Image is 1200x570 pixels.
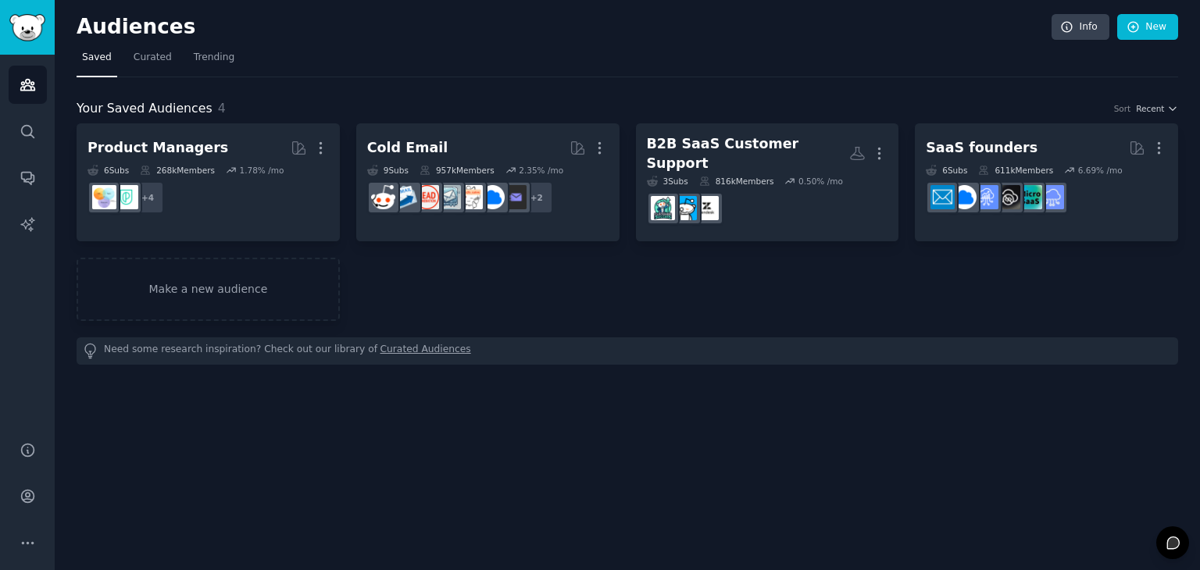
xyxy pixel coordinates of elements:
img: CustomerSuccess [651,196,675,220]
span: 4 [218,101,226,116]
div: Product Managers [87,138,228,158]
div: B2B SaaS Customer Support [647,134,850,173]
div: 3 Sub s [647,176,688,187]
div: 268k Members [140,165,215,176]
div: 957k Members [420,165,495,176]
div: 0.50 % /mo [798,176,843,187]
img: coldemail [437,185,461,209]
div: 9 Sub s [367,165,409,176]
div: 2.35 % /mo [519,165,563,176]
img: Emailmarketing [393,185,417,209]
div: 6 Sub s [87,165,129,176]
img: sales [371,185,395,209]
button: Recent [1136,103,1178,114]
img: SaaSSales [974,185,998,209]
img: NoCodeSaaS [996,185,1020,209]
a: Cold Email9Subs957kMembers2.35% /mo+2EmailOutreachB2BSaaSb2b_salescoldemailLeadGenerationEmailmar... [356,123,620,241]
div: SaaS founders [926,138,1037,158]
a: Product Managers6Subs268kMembers1.78% /mo+4ProductMgmtProductManagement [77,123,340,241]
img: ProductMgmt [114,185,138,209]
div: + 2 [520,181,553,214]
div: 1.78 % /mo [239,165,284,176]
a: Make a new audience [77,258,340,321]
div: 816k Members [699,176,774,187]
img: EmailOutreach [502,185,527,209]
div: 6 Sub s [926,165,967,176]
img: talesfromtechsupport [673,196,697,220]
a: B2B SaaS Customer Support3Subs816kMembers0.50% /moZendesktalesfromtechsupportCustomerSuccess [636,123,899,241]
img: microsaas [1018,185,1042,209]
img: SaaS_Email_Marketing [930,185,955,209]
img: GummySearch logo [9,14,45,41]
a: Trending [188,45,240,77]
img: LeadGeneration [415,185,439,209]
img: Zendesk [695,196,719,220]
div: 6.69 % /mo [1078,165,1123,176]
img: B2BSaaS [480,185,505,209]
div: Sort [1114,103,1131,114]
span: Recent [1136,103,1164,114]
a: Curated [128,45,177,77]
span: Your Saved Audiences [77,99,212,119]
a: Saved [77,45,117,77]
h2: Audiences [77,15,1052,40]
a: SaaS founders6Subs611kMembers6.69% /moSaaSmicrosaasNoCodeSaaSSaaSSalesB2BSaaSSaaS_Email_Marketing [915,123,1178,241]
div: 611k Members [978,165,1053,176]
img: B2BSaaS [952,185,977,209]
a: Curated Audiences [380,343,471,359]
img: b2b_sales [459,185,483,209]
span: Curated [134,51,172,65]
span: Trending [194,51,234,65]
img: ProductManagement [92,185,116,209]
div: Need some research inspiration? Check out our library of [77,337,1178,365]
a: Info [1052,14,1109,41]
div: Cold Email [367,138,448,158]
div: + 4 [131,181,164,214]
span: Saved [82,51,112,65]
a: New [1117,14,1178,41]
img: SaaS [1040,185,1064,209]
